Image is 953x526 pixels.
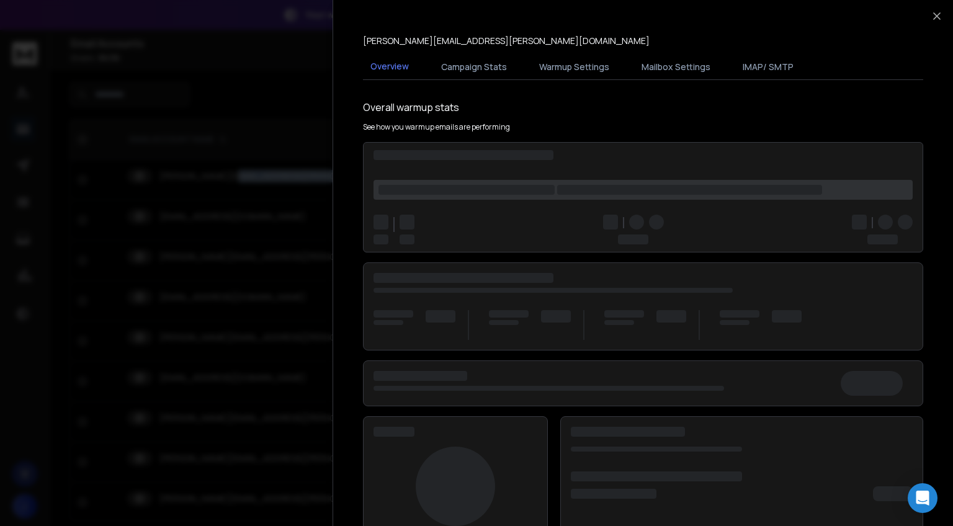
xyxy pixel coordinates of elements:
button: Warmup Settings [532,53,617,81]
button: Mailbox Settings [634,53,718,81]
h1: Overall warmup stats [363,100,459,115]
button: IMAP/ SMTP [735,53,801,81]
p: See how you warmup emails are performing [363,122,510,132]
p: [PERSON_NAME][EMAIL_ADDRESS][PERSON_NAME][DOMAIN_NAME] [363,35,650,47]
button: Overview [363,53,416,81]
div: Open Intercom Messenger [908,483,937,513]
button: Campaign Stats [434,53,514,81]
